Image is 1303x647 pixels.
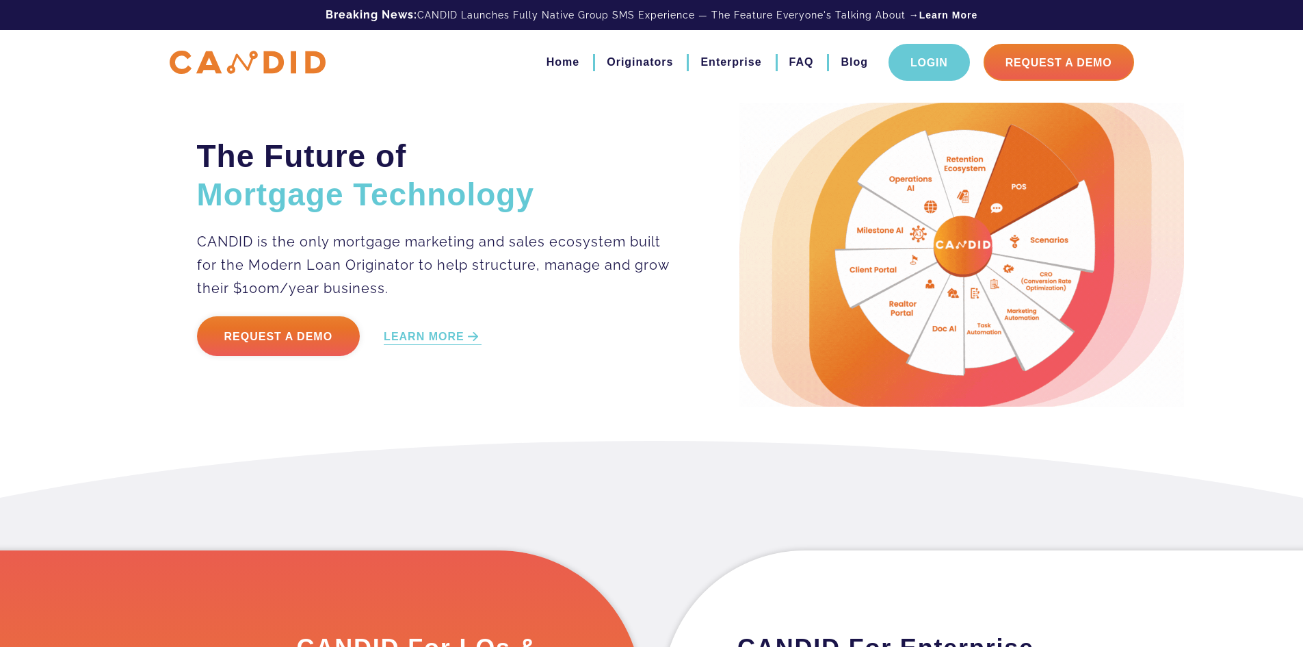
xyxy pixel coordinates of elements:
[919,8,977,22] a: Learn More
[384,329,482,345] a: LEARN MORE
[700,51,761,74] a: Enterprise
[889,44,970,81] a: Login
[984,44,1134,81] a: Request A Demo
[841,51,868,74] a: Blog
[197,230,671,300] p: CANDID is the only mortgage marketing and sales ecosystem built for the Modern Loan Originator to...
[547,51,579,74] a: Home
[197,137,671,214] h2: The Future of
[739,103,1184,407] img: Candid Hero Image
[197,316,360,356] a: Request a Demo
[607,51,673,74] a: Originators
[326,8,417,21] b: Breaking News:
[197,177,535,212] span: Mortgage Technology
[170,51,326,75] img: CANDID APP
[789,51,814,74] a: FAQ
